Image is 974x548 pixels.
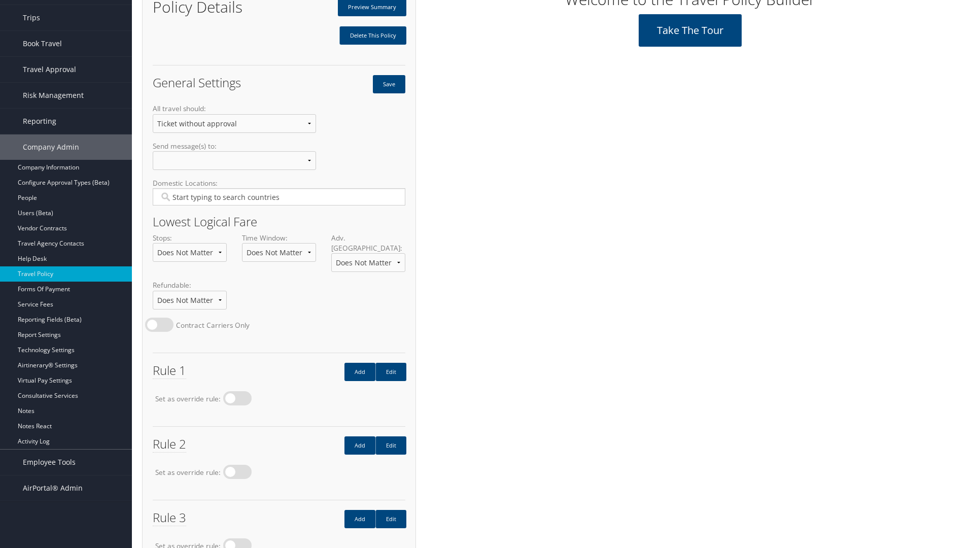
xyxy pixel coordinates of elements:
[176,320,250,330] label: Contract Carriers Only
[23,83,84,108] span: Risk Management
[23,134,79,160] span: Company Admin
[153,178,405,214] label: Domestic Locations:
[639,14,742,47] a: Take the tour
[331,253,405,272] select: Adv. [GEOGRAPHIC_DATA]:
[153,233,227,270] label: Stops:
[155,394,221,404] label: Set as override rule:
[153,243,227,262] select: Stops:
[242,233,316,270] label: Time Window:
[373,75,405,93] button: Save
[159,192,398,202] input: Domestic Locations:
[339,26,406,45] a: Delete This Policy
[23,109,56,134] span: Reporting
[153,509,186,526] span: Rule 3
[344,436,375,455] a: Add
[375,510,406,528] a: Edit
[375,436,406,455] a: Edit
[153,280,227,317] label: Refundable:
[23,475,83,501] span: AirPortal® Admin
[153,141,316,178] label: Send message(s) to:
[153,216,405,228] h2: Lowest Logical Fare
[23,450,76,475] span: Employee Tools
[153,362,186,379] span: Rule 1
[331,233,405,281] label: Adv. [GEOGRAPHIC_DATA]:
[23,57,76,82] span: Travel Approval
[153,77,271,89] h2: General Settings
[153,291,227,310] select: Refundable:
[375,363,406,381] a: Edit
[153,435,186,453] span: Rule 2
[23,31,62,56] span: Book Travel
[153,151,316,170] select: Send message(s) to:
[344,510,375,528] a: Add
[153,114,316,133] select: All travel should:
[242,243,316,262] select: Time Window:
[153,104,316,141] label: All travel should:
[344,363,375,381] a: Add
[23,5,40,30] span: Trips
[155,467,221,477] label: Set as override rule:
